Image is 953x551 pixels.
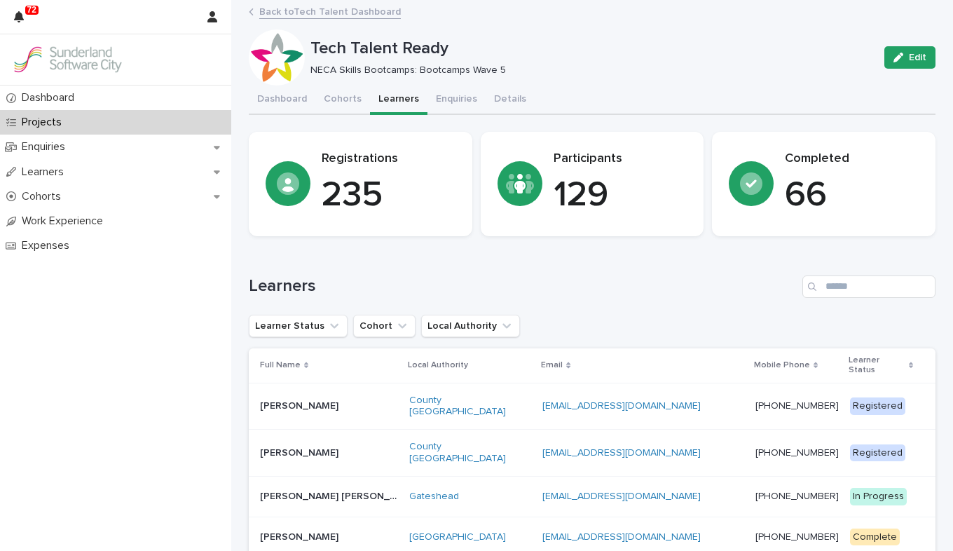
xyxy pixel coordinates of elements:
p: 66 [785,175,919,217]
input: Search [802,275,935,298]
p: Local Authority [408,358,468,373]
a: [EMAIL_ADDRESS][DOMAIN_NAME] [542,491,701,501]
a: [PHONE_NUMBER] [755,532,839,542]
button: Details [486,86,535,115]
button: Local Authority [421,315,520,337]
img: GVzBcg19RCOYju8xzymn [11,46,123,74]
p: 235 [322,175,455,217]
button: Learners [370,86,427,115]
p: Cohorts [16,190,72,203]
h1: Learners [249,276,797,297]
p: Work Experience [16,215,114,228]
p: [PERSON_NAME] [260,529,341,543]
p: Mobile Phone [754,358,810,373]
p: NECA Skills Bootcamps: Bootcamps Wave 5 [310,64,868,76]
p: Registrations [322,151,455,167]
a: [GEOGRAPHIC_DATA] [409,531,506,543]
a: [PHONE_NUMBER] [755,448,839,458]
div: In Progress [850,488,907,505]
p: 129 [554,175,687,217]
button: Dashboard [249,86,315,115]
div: Registered [850,444,905,462]
tr: [PERSON_NAME][PERSON_NAME] County [GEOGRAPHIC_DATA] [EMAIL_ADDRESS][DOMAIN_NAME] [PHONE_NUMBER] R... [249,430,935,477]
p: Enquiries [16,140,76,154]
p: Participants [554,151,687,167]
p: Full Name [260,358,301,373]
button: Learner Status [249,315,348,337]
a: Gateshead [409,491,459,503]
p: Dashboard [16,91,85,104]
tr: [PERSON_NAME][PERSON_NAME] County [GEOGRAPHIC_DATA] [EMAIL_ADDRESS][DOMAIN_NAME] [PHONE_NUMBER] R... [249,383,935,430]
p: Tech Talent Ready [310,39,873,59]
a: Back toTech Talent Dashboard [259,3,401,19]
a: [PHONE_NUMBER] [755,401,839,411]
a: [EMAIL_ADDRESS][DOMAIN_NAME] [542,532,701,542]
p: Expenses [16,239,81,252]
div: Registered [850,397,905,415]
p: 72 [27,5,36,15]
p: Projects [16,116,73,129]
button: Cohort [353,315,416,337]
a: [PHONE_NUMBER] [755,491,839,501]
p: Learner Status [849,353,905,379]
p: Completed [785,151,919,167]
div: Complete [850,529,900,546]
p: [PERSON_NAME] [260,397,341,412]
a: [EMAIL_ADDRESS][DOMAIN_NAME] [542,401,701,411]
div: 72 [14,8,32,34]
a: County [GEOGRAPHIC_DATA] [409,395,532,419]
button: Edit [884,46,935,69]
button: Cohorts [315,86,370,115]
button: Enquiries [427,86,486,115]
p: Email [541,358,563,373]
a: [EMAIL_ADDRESS][DOMAIN_NAME] [542,448,701,458]
p: [PERSON_NAME] [PERSON_NAME] [260,488,401,503]
p: Learners [16,165,75,179]
tr: [PERSON_NAME] [PERSON_NAME][PERSON_NAME] [PERSON_NAME] Gateshead [EMAIL_ADDRESS][DOMAIN_NAME] [PH... [249,476,935,517]
a: County [GEOGRAPHIC_DATA] [409,441,532,465]
span: Edit [909,53,926,62]
p: [PERSON_NAME] [260,444,341,459]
